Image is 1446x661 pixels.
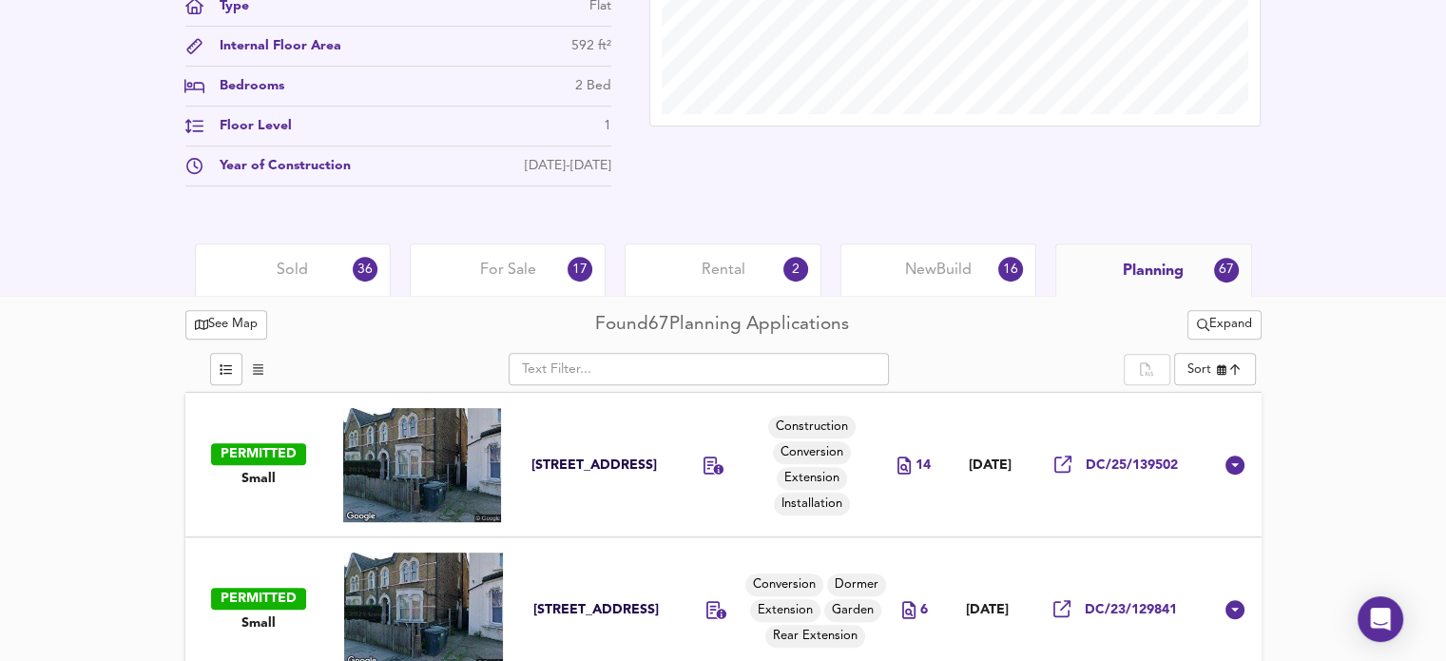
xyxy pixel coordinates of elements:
div: Construction [768,416,856,438]
img: streetview [343,408,502,522]
span: Garden [824,602,881,620]
div: Installation [774,493,850,515]
button: Expand [1187,310,1262,340]
div: 2 [780,253,812,285]
div: Sort [1187,360,1211,379]
span: Small [241,470,276,488]
span: Planning [1123,261,1184,282]
div: split button [1124,354,1169,386]
span: For Sale [480,260,536,281]
div: Extension [777,467,847,490]
span: Sold [277,260,308,281]
div: The construction of an extension to the rear roof slope and the installation of two roof lights t... [704,457,724,478]
span: See Map [195,314,259,336]
span: Conversion [773,444,851,462]
div: Dormer [827,574,886,596]
div: Sort [1174,353,1256,385]
button: See Map [185,310,268,340]
span: 14 [916,457,931,475]
div: Extension [750,599,820,622]
span: Construction [768,418,856,437]
span: Conversion [745,576,823,594]
div: Conversion [745,574,823,596]
div: PERMITTED [211,443,306,465]
svg: Show Details [1224,598,1246,621]
span: Extension [750,602,820,620]
div: Found 67 Planning Applications [595,312,849,338]
div: [DATE]-[DATE] [525,156,611,176]
div: Year of Construction [204,156,351,176]
div: [STREET_ADDRESS] [531,457,659,475]
div: 67 [1210,254,1243,286]
span: New Build [905,260,972,281]
div: PERMITTED [211,588,306,610]
span: DC/25/139502 [1086,457,1178,475]
div: Floor Level [204,116,292,136]
div: PERMITTEDSmall[STREET_ADDRESS]ConstructionConversionExtensionInstallation14[DATE]DC/25/139502 [185,393,1262,537]
div: Garden [824,599,881,622]
div: Open Intercom Messenger [1358,596,1403,642]
div: Internal Floor Area [204,36,341,56]
div: split button [1187,310,1262,340]
div: 2 Bed [575,76,611,96]
div: Rear Extension [765,625,865,648]
span: Rental [702,260,745,281]
div: Conversion [773,441,851,464]
span: Installation [774,496,850,514]
div: Bedrooms [204,76,284,96]
span: Extension [777,470,847,488]
input: Text Filter... [509,353,889,385]
svg: Show Details [1224,454,1246,476]
div: 36 [353,257,377,282]
span: DC/23/129841 [1085,601,1177,619]
span: [DATE] [969,457,1012,474]
span: Small [241,614,276,632]
div: 17 [565,253,597,285]
span: [DATE] [966,602,1009,618]
div: [STREET_ADDRESS] [533,601,663,619]
span: Dormer [827,576,886,594]
div: Application for a Lawful Development Certificate (proposed submitted under Section 192 of the Tow... [706,601,727,623]
span: Expand [1197,314,1252,336]
div: 1 [604,116,611,136]
span: 6 [920,601,928,619]
span: Rear Extension [765,628,865,646]
div: 16 [994,253,1027,285]
div: 592 ft² [571,36,611,56]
